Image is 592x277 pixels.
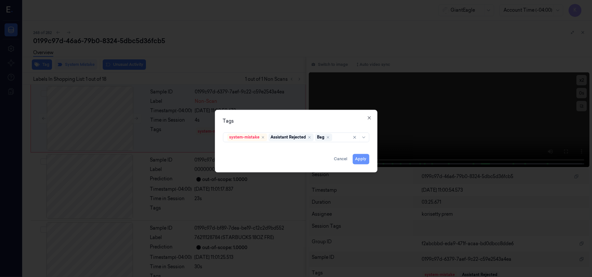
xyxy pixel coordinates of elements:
[223,118,369,125] div: Tags
[271,135,306,140] div: Assistant Rejected
[308,136,311,139] div: Remove ,Assistant Rejected
[332,154,350,164] button: Cancel
[326,136,330,139] div: Remove ,Bag
[230,135,260,140] div: system-mistake
[261,136,265,139] div: Remove ,system-mistake
[317,135,325,140] div: Bag
[353,154,369,164] button: Apply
